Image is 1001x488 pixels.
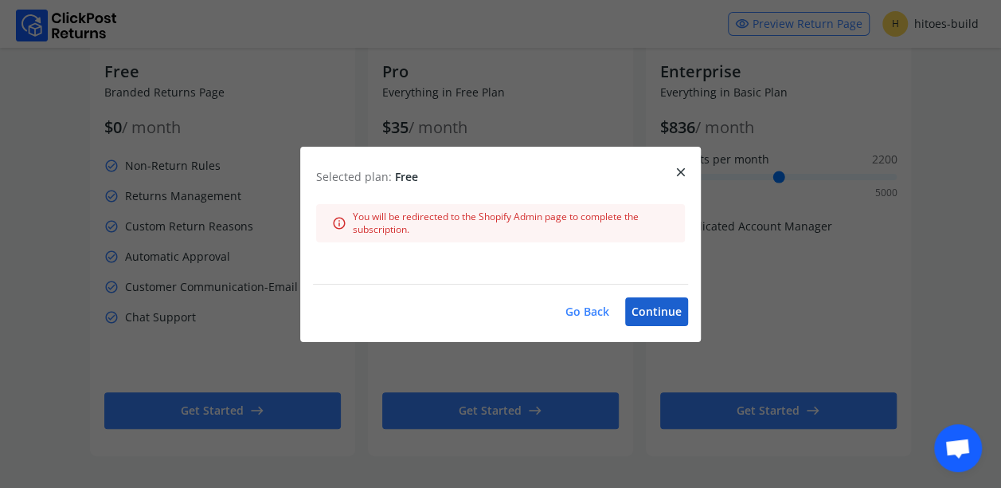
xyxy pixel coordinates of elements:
[934,424,982,472] a: Open chat
[674,161,688,183] span: close
[316,169,685,185] p: Selected plan:
[395,169,418,184] span: Free
[625,297,688,326] button: Continue
[353,211,669,236] span: You will be redirected to the Shopify Admin page to complete the subscription.
[661,163,701,182] button: close
[559,297,616,326] button: Go Back
[332,212,346,234] span: info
